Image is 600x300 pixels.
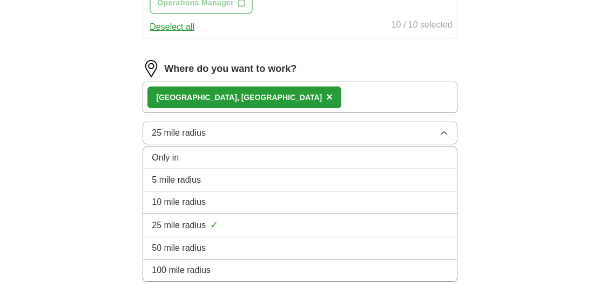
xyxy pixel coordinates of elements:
span: ✓ [210,218,218,232]
img: location.png [143,60,160,77]
div: [GEOGRAPHIC_DATA], [GEOGRAPHIC_DATA] [156,92,322,103]
span: 25 mile radius [152,126,206,139]
span: Only in [152,151,179,164]
span: 10 mile radius [152,196,206,209]
label: Where do you want to work? [164,62,296,76]
span: 25 mile radius [152,219,206,232]
span: 100 mile radius [152,264,211,277]
span: 5 mile radius [152,174,201,186]
button: 25 mile radius [143,122,457,144]
button: × [326,89,333,105]
span: 50 mile radius [152,242,206,255]
button: Deselect all [150,21,194,34]
div: 10 / 10 selected [392,18,453,34]
span: × [326,91,333,103]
